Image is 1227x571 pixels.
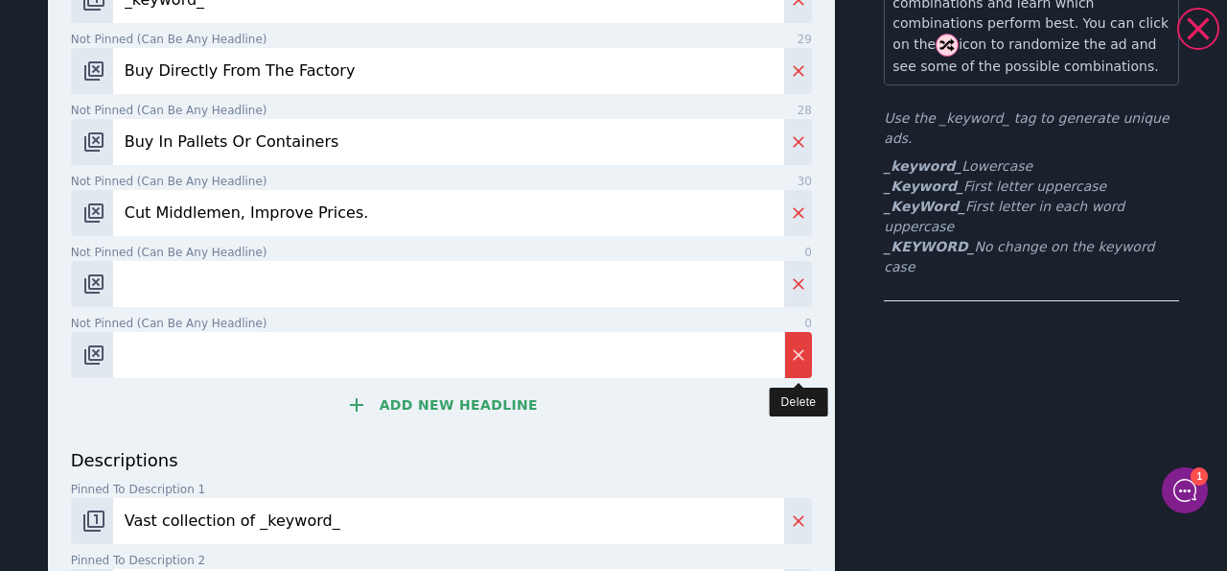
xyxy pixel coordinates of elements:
p: descriptions [71,447,812,473]
span: Pinned to description 2 [71,552,206,569]
h1: Welcome to Fiuti! [29,93,355,124]
img: pos-.svg [82,344,105,367]
img: pos-1.svg [82,510,105,533]
span: 0 [804,315,812,332]
img: pos-.svg [82,273,105,296]
img: shuffle.svg [936,34,959,57]
button: Add new headline [71,386,812,424]
button: New conversation [30,224,354,262]
span: We run on Gist [160,409,243,421]
b: _Keyword_ [884,178,963,194]
span: Pinned to description 1 [71,481,206,498]
button: Delete [784,48,812,94]
span: 30 [798,173,812,190]
b: _keyword_ [884,158,961,174]
b: _KEYWORD_ [884,239,974,254]
li: No change on the keyword case [884,237,1179,277]
span: New conversation [124,235,230,250]
span: 28 [798,102,812,119]
button: Delete [784,190,812,236]
button: Delete [784,261,812,307]
span: 0 [804,244,812,261]
span: Not pinned (Can be any headline) [71,244,267,261]
img: pos-.svg [82,131,105,154]
button: Delete [784,332,812,378]
span: Not pinned (Can be any headline) [71,173,267,190]
button: Delete [784,119,812,165]
iframe: gist-messenger-bubble-iframe [1162,467,1208,513]
img: pos-.svg [82,202,105,225]
span: 29 [798,31,812,48]
b: _KeyWord_ [884,199,965,214]
button: Change pinned position [71,498,113,544]
span: Not pinned (Can be any headline) [71,31,267,48]
li: Lowercase [884,156,1179,177]
img: pos-.svg [82,59,105,83]
li: First letter in each word uppercase [884,197,1179,237]
button: Change pinned position [71,190,113,236]
button: Change pinned position [71,332,113,378]
ul: First letter uppercase [884,156,1179,277]
button: Change pinned position [71,48,113,94]
h2: Can I help you with anything? [29,128,355,189]
button: Delete [784,498,812,544]
span: Not pinned (Can be any headline) [71,102,267,119]
p: Use the _keyword_ tag to generate unique ads. [884,108,1179,149]
button: Change pinned position [71,119,113,165]
span: Not pinned (Can be any headline) [71,315,267,332]
button: Change pinned position [71,261,113,307]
